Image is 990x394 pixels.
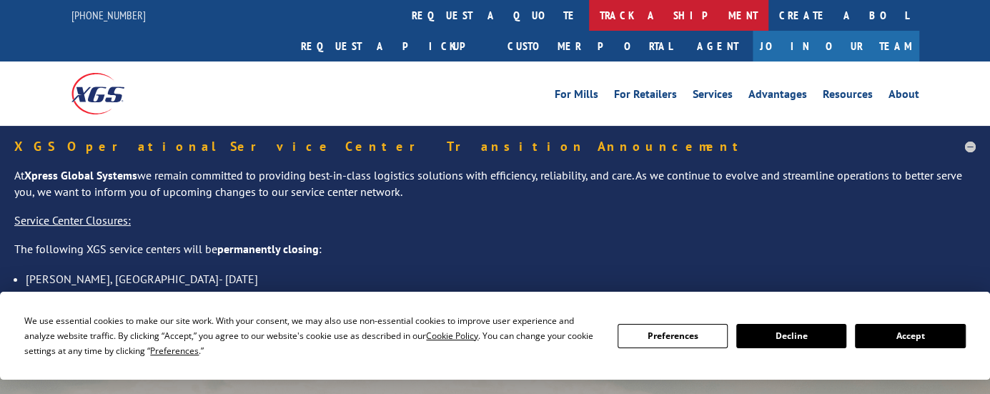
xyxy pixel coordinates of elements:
[614,89,677,104] a: For Retailers
[888,89,919,104] a: About
[555,89,598,104] a: For Mills
[217,242,319,256] strong: permanently closing
[683,31,753,61] a: Agent
[855,324,965,348] button: Accept
[24,313,600,358] div: We use essential cookies to make our site work. With your consent, we may also use non-essential ...
[748,89,807,104] a: Advantages
[26,270,976,288] li: [PERSON_NAME], [GEOGRAPHIC_DATA]- [DATE]
[618,324,728,348] button: Preferences
[14,167,976,213] p: At we remain committed to providing best-in-class logistics solutions with efficiency, reliabilit...
[753,31,919,61] a: Join Our Team
[693,89,733,104] a: Services
[497,31,683,61] a: Customer Portal
[71,8,146,22] a: [PHONE_NUMBER]
[426,330,478,342] span: Cookie Policy
[290,31,497,61] a: Request a pickup
[736,324,846,348] button: Decline
[14,140,976,153] h5: XGS Operational Service Center Transition Announcement
[823,89,873,104] a: Resources
[14,213,131,227] u: Service Center Closures:
[150,345,199,357] span: Preferences
[14,241,976,270] p: The following XGS service centers will be :
[24,168,137,182] strong: Xpress Global Systems
[26,288,976,307] li: [GEOGRAPHIC_DATA], [GEOGRAPHIC_DATA]- [DATE]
